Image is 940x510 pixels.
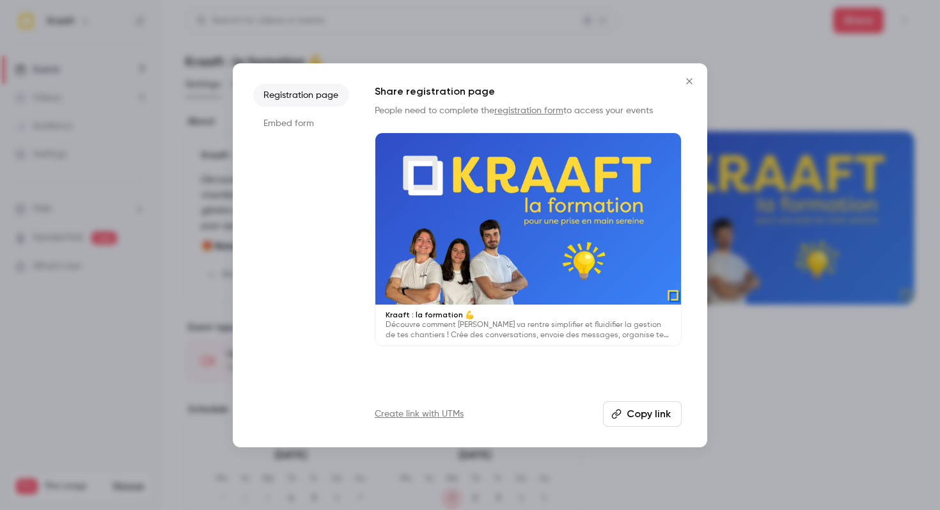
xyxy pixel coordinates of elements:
button: Copy link [603,401,682,427]
li: Registration page [253,84,349,107]
a: Create link with UTMs [375,408,464,420]
p: People need to complete the to access your events [375,104,682,117]
a: registration form [494,106,563,115]
h1: Share registration page [375,84,682,99]
p: Kraaft : la formation 💪 [386,310,671,320]
button: Close [677,68,702,94]
a: Kraaft : la formation 💪Découvre comment [PERSON_NAME] va rentre simplifier et fluidifier la gesti... [375,132,682,347]
p: Découvre comment [PERSON_NAME] va rentre simplifier et fluidifier la gestion de tes chantiers ! C... [386,320,671,340]
li: Embed form [253,112,349,135]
